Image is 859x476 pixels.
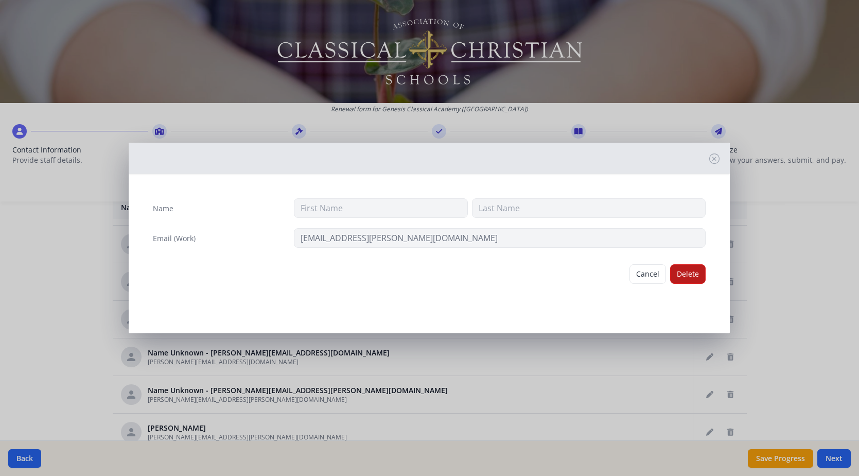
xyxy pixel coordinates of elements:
[153,203,173,214] label: Name
[294,228,706,248] input: contact@site.com
[629,264,666,284] button: Cancel
[153,233,196,244] label: Email (Work)
[670,264,706,284] button: Delete
[294,198,468,218] input: First Name
[472,198,706,218] input: Last Name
